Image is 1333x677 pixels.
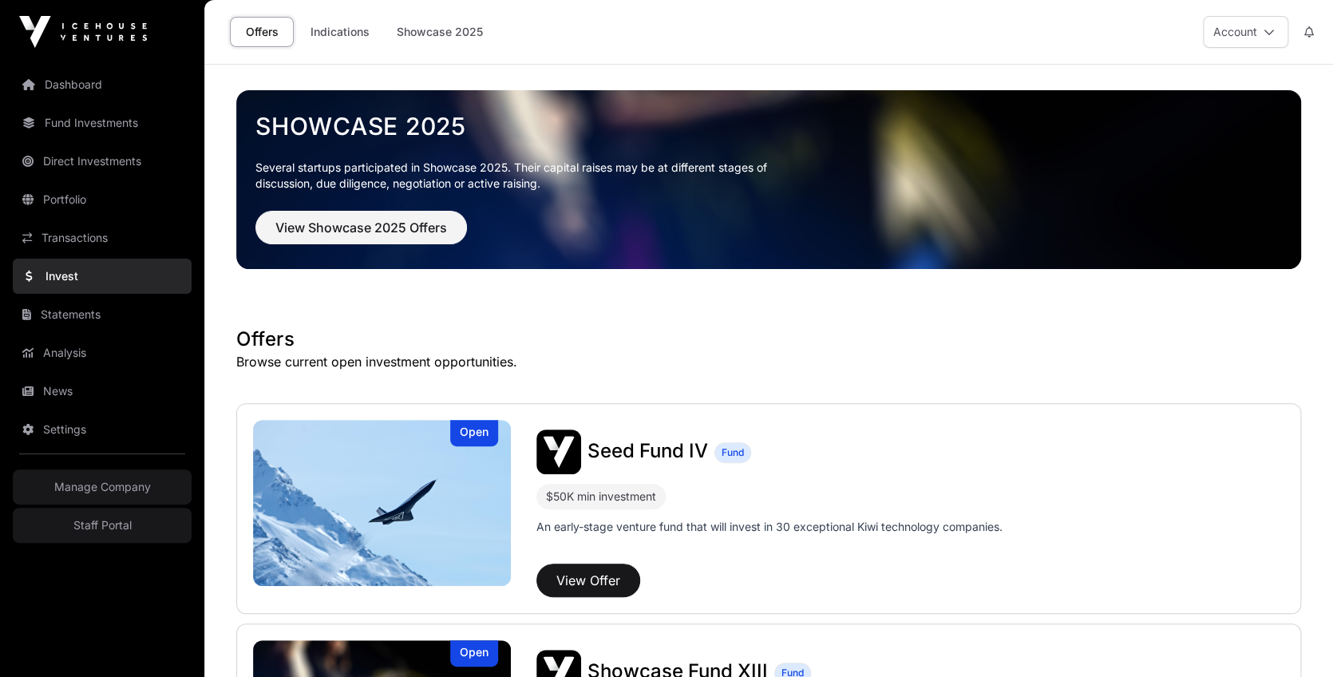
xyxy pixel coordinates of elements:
[587,441,708,462] a: Seed Fund IV
[13,182,192,217] a: Portfolio
[13,297,192,332] a: Statements
[450,420,498,446] div: Open
[13,335,192,370] a: Analysis
[236,352,1301,371] p: Browse current open investment opportunities.
[536,519,1003,535] p: An early-stage venture fund that will invest in 30 exceptional Kiwi technology companies.
[255,160,792,192] p: Several startups participated in Showcase 2025. Their capital raises may be at different stages o...
[13,220,192,255] a: Transactions
[236,90,1301,269] img: Showcase 2025
[255,227,467,243] a: View Showcase 2025 Offers
[230,17,294,47] a: Offers
[536,564,640,597] button: View Offer
[253,420,511,586] img: Seed Fund IV
[13,259,192,294] a: Invest
[13,105,192,141] a: Fund Investments
[536,430,581,474] img: Seed Fund IV
[19,16,147,48] img: Icehouse Ventures Logo
[587,439,708,462] span: Seed Fund IV
[236,327,1301,352] h1: Offers
[13,67,192,102] a: Dashboard
[255,112,1282,141] a: Showcase 2025
[13,144,192,179] a: Direct Investments
[722,446,744,459] span: Fund
[536,484,666,509] div: $50K min investment
[546,487,656,506] div: $50K min investment
[1253,600,1333,677] iframe: Chat Widget
[300,17,380,47] a: Indications
[13,469,192,505] a: Manage Company
[1203,16,1288,48] button: Account
[253,420,511,586] a: Seed Fund IVOpen
[450,640,498,667] div: Open
[13,508,192,543] a: Staff Portal
[386,17,493,47] a: Showcase 2025
[255,211,467,244] button: View Showcase 2025 Offers
[13,374,192,409] a: News
[13,412,192,447] a: Settings
[275,218,447,237] span: View Showcase 2025 Offers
